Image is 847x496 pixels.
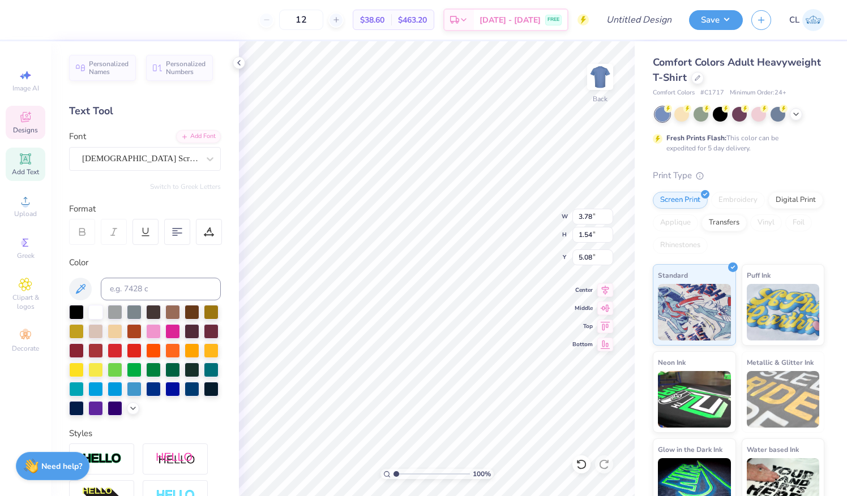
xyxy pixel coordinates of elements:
[747,269,771,281] span: Puff Ink
[101,278,221,300] input: e.g. 7428 c
[730,88,786,98] span: Minimum Order: 24 +
[17,251,35,260] span: Greek
[12,84,39,93] span: Image AI
[653,169,824,182] div: Print Type
[666,133,726,143] strong: Fresh Prints Flash:
[156,452,195,466] img: Shadow
[69,202,222,215] div: Format
[82,452,122,465] img: Stroke
[279,10,323,30] input: – –
[12,167,39,176] span: Add Text
[572,304,593,312] span: Middle
[747,443,799,455] span: Water based Ink
[69,130,86,143] label: Font
[480,14,541,26] span: [DATE] - [DATE]
[658,371,731,428] img: Neon Ink
[69,256,221,269] div: Color
[69,427,221,440] div: Styles
[589,66,611,88] img: Back
[711,192,765,209] div: Embroidery
[658,356,686,368] span: Neon Ink
[150,182,221,191] button: Switch to Greek Letters
[12,344,39,353] span: Decorate
[572,286,593,294] span: Center
[747,371,820,428] img: Metallic & Glitter Ink
[176,130,221,143] div: Add Font
[768,192,823,209] div: Digital Print
[572,340,593,348] span: Bottom
[653,88,695,98] span: Comfort Colors
[597,8,681,31] input: Untitled Design
[398,14,427,26] span: $463.20
[747,356,814,368] span: Metallic & Glitter Ink
[666,133,806,153] div: This color can be expedited for 5 day delivery.
[689,10,743,30] button: Save
[13,126,38,135] span: Designs
[653,214,698,231] div: Applique
[747,284,820,340] img: Puff Ink
[658,284,731,340] img: Standard
[785,214,812,231] div: Foil
[593,94,608,104] div: Back
[701,214,747,231] div: Transfers
[69,103,221,119] div: Text Tool
[658,443,722,455] span: Glow in the Dark Ink
[14,209,37,218] span: Upload
[6,293,45,311] span: Clipart & logos
[658,269,688,281] span: Standard
[653,192,708,209] div: Screen Print
[789,14,799,27] span: CL
[166,60,206,76] span: Personalized Numbers
[653,55,821,84] span: Comfort Colors Adult Heavyweight T-Shirt
[360,14,384,26] span: $38.60
[750,214,782,231] div: Vinyl
[700,88,724,98] span: # C1717
[789,9,824,31] a: CL
[802,9,824,31] img: Caroline Litchfield
[653,237,708,254] div: Rhinestones
[547,16,559,24] span: FREE
[572,322,593,330] span: Top
[89,60,129,76] span: Personalized Names
[473,469,491,479] span: 100 %
[41,461,82,472] strong: Need help?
